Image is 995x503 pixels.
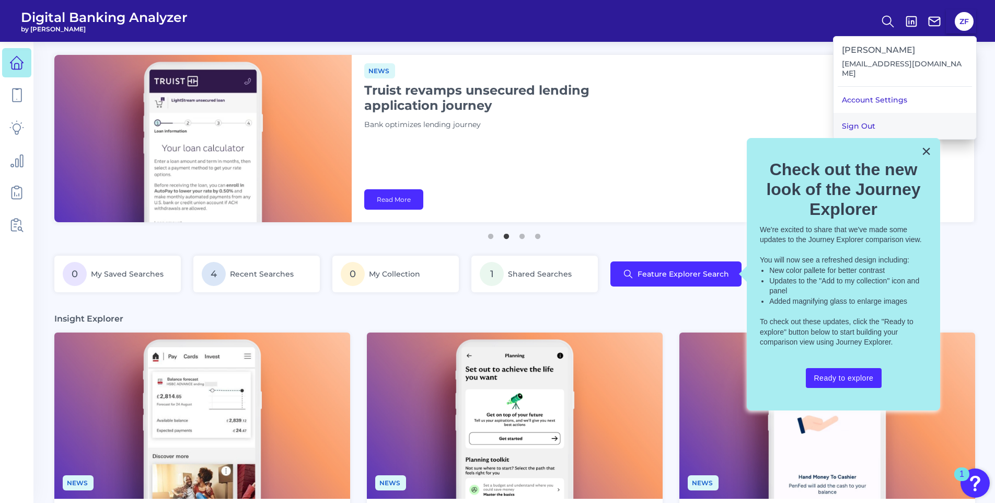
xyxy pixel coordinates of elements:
[21,9,188,25] span: Digital Banking Analyzer
[533,228,543,239] button: 4
[202,262,226,286] span: 4
[480,262,504,286] span: 1
[54,313,123,324] h3: Insight Explorer
[341,262,365,286] span: 0
[91,269,164,279] span: My Saved Searches
[517,228,527,239] button: 3
[63,262,87,286] span: 0
[760,317,927,348] p: To check out these updates, click the "Ready to explore" button below to start building your comp...
[369,269,420,279] span: My Collection
[364,83,626,113] h1: Truist revamps unsecured lending application journey
[955,12,974,31] button: ZF
[959,474,964,488] div: 1
[688,475,719,490] span: News
[375,475,406,490] span: News
[961,468,990,498] button: Open Resource Center, 1 new notification
[806,368,882,388] button: Ready to explore
[760,255,927,266] p: You will now see a refreshed design including:
[834,113,976,139] button: Sign Out
[638,270,729,278] span: Feature Explorer Search
[485,228,496,239] button: 1
[364,119,626,131] p: Bank optimizes lending journey
[679,333,975,499] img: News - Phone.png
[54,333,350,499] img: News - Phone.png
[364,63,395,78] span: News
[921,143,931,159] button: Close
[842,59,968,78] p: [EMAIL_ADDRESS][DOMAIN_NAME]
[769,296,927,307] li: Added magnifying glass to enlarge images
[364,189,423,210] a: Read More
[367,333,663,499] img: News - Phone (4).png
[508,269,572,279] span: Shared Searches
[501,228,512,239] button: 2
[760,159,927,220] h2: Check out the new look of the Journey Explorer
[760,225,927,245] p: We're excited to share that we've made some updates to the Journey Explorer comparison view.
[769,276,927,296] li: Updates to the "Add to my collection" icon and panel
[842,45,968,55] h3: [PERSON_NAME]
[230,269,294,279] span: Recent Searches
[21,25,188,33] span: by [PERSON_NAME]
[834,87,976,113] a: Account Settings
[769,266,927,276] li: New color pallete for better contrast
[63,475,94,490] span: News
[54,55,352,222] img: bannerImg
